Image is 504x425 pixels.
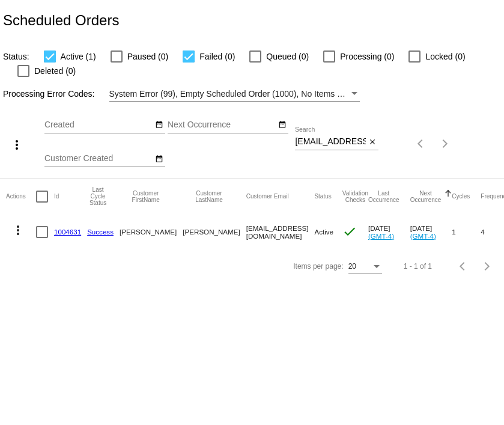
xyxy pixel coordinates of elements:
[348,262,356,271] span: 20
[451,254,475,278] button: Previous page
[342,224,357,239] mat-icon: check
[410,190,442,203] button: Change sorting for NextOccurrenceUtc
[410,232,436,240] a: (GMT-4)
[295,137,366,147] input: Search
[452,193,470,200] button: Change sorting for Cycles
[314,228,333,236] span: Active
[54,228,81,236] a: 1004631
[266,49,309,64] span: Queued (0)
[61,49,96,64] span: Active (1)
[314,193,331,200] button: Change sorting for Status
[34,64,76,78] span: Deleted (0)
[433,132,457,156] button: Next page
[3,52,29,61] span: Status:
[340,49,394,64] span: Processing (0)
[87,186,109,206] button: Change sorting for LastProcessingCycleId
[155,120,163,130] mat-icon: date_range
[342,179,368,215] mat-header-cell: Validation Checks
[11,223,25,237] mat-icon: more_vert
[6,179,36,215] mat-header-cell: Actions
[368,215,410,249] mat-cell: [DATE]
[183,190,235,203] button: Change sorting for CustomerLastName
[120,215,183,249] mat-cell: [PERSON_NAME]
[368,190,399,203] button: Change sorting for LastOccurrenceUtc
[168,120,276,130] input: Next Occurrence
[425,49,465,64] span: Locked (0)
[475,254,499,278] button: Next page
[109,87,360,102] mat-select: Filter by Processing Error Codes
[348,263,382,271] mat-select: Items per page:
[452,215,481,249] mat-cell: 1
[246,215,315,249] mat-cell: [EMAIL_ADDRESS][DOMAIN_NAME]
[410,215,452,249] mat-cell: [DATE]
[293,262,343,271] div: Items per page:
[409,132,433,156] button: Previous page
[127,49,168,64] span: Paused (0)
[246,193,289,200] button: Change sorting for CustomerEmail
[44,154,153,164] input: Customer Created
[44,120,153,130] input: Created
[3,89,95,99] span: Processing Error Codes:
[368,138,377,147] mat-icon: close
[404,262,432,271] div: 1 - 1 of 1
[366,136,378,148] button: Clear
[368,232,394,240] a: (GMT-4)
[155,154,163,164] mat-icon: date_range
[120,190,172,203] button: Change sorting for CustomerFirstName
[3,12,119,29] h2: Scheduled Orders
[10,138,24,152] mat-icon: more_vert
[199,49,235,64] span: Failed (0)
[183,215,246,249] mat-cell: [PERSON_NAME]
[54,193,59,200] button: Change sorting for Id
[278,120,287,130] mat-icon: date_range
[87,228,114,236] a: Success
